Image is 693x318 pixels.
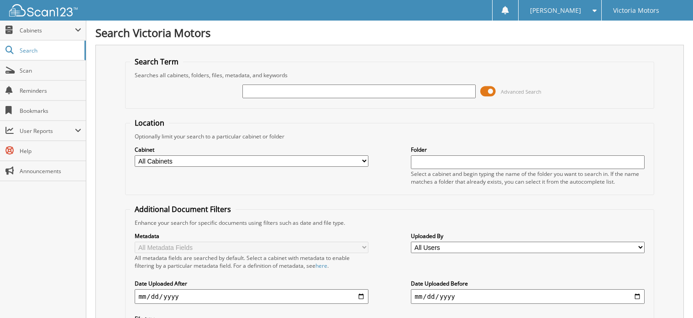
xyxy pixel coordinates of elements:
[411,170,644,185] div: Select a cabinet and begin typing the name of the folder you want to search in. If the name match...
[135,280,368,287] label: Date Uploaded After
[20,147,81,155] span: Help
[130,132,649,140] div: Optionally limit your search to a particular cabinet or folder
[135,232,368,240] label: Metadata
[130,71,649,79] div: Searches all cabinets, folders, files, metadata, and keywords
[95,25,684,40] h1: Search Victoria Motors
[411,146,644,154] label: Folder
[130,118,169,128] legend: Location
[411,232,644,240] label: Uploaded By
[130,57,183,67] legend: Search Term
[130,219,649,227] div: Enhance your search for specific documents using filters such as date and file type.
[20,127,75,135] span: User Reports
[20,107,81,115] span: Bookmarks
[20,47,80,54] span: Search
[135,289,368,304] input: start
[130,204,236,214] legend: Additional Document Filters
[647,274,693,318] iframe: Chat Widget
[20,87,81,95] span: Reminders
[20,67,81,74] span: Scan
[411,289,644,304] input: end
[135,254,368,270] div: All metadata fields are searched by default. Select a cabinet with metadata to enable filtering b...
[9,4,78,16] img: scan123-logo-white.svg
[501,88,541,95] span: Advanced Search
[135,146,368,154] label: Cabinet
[613,8,659,13] span: Victoria Motors
[20,167,81,175] span: Announcements
[315,262,327,270] a: here
[20,26,75,34] span: Cabinets
[411,280,644,287] label: Date Uploaded Before
[530,8,581,13] span: [PERSON_NAME]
